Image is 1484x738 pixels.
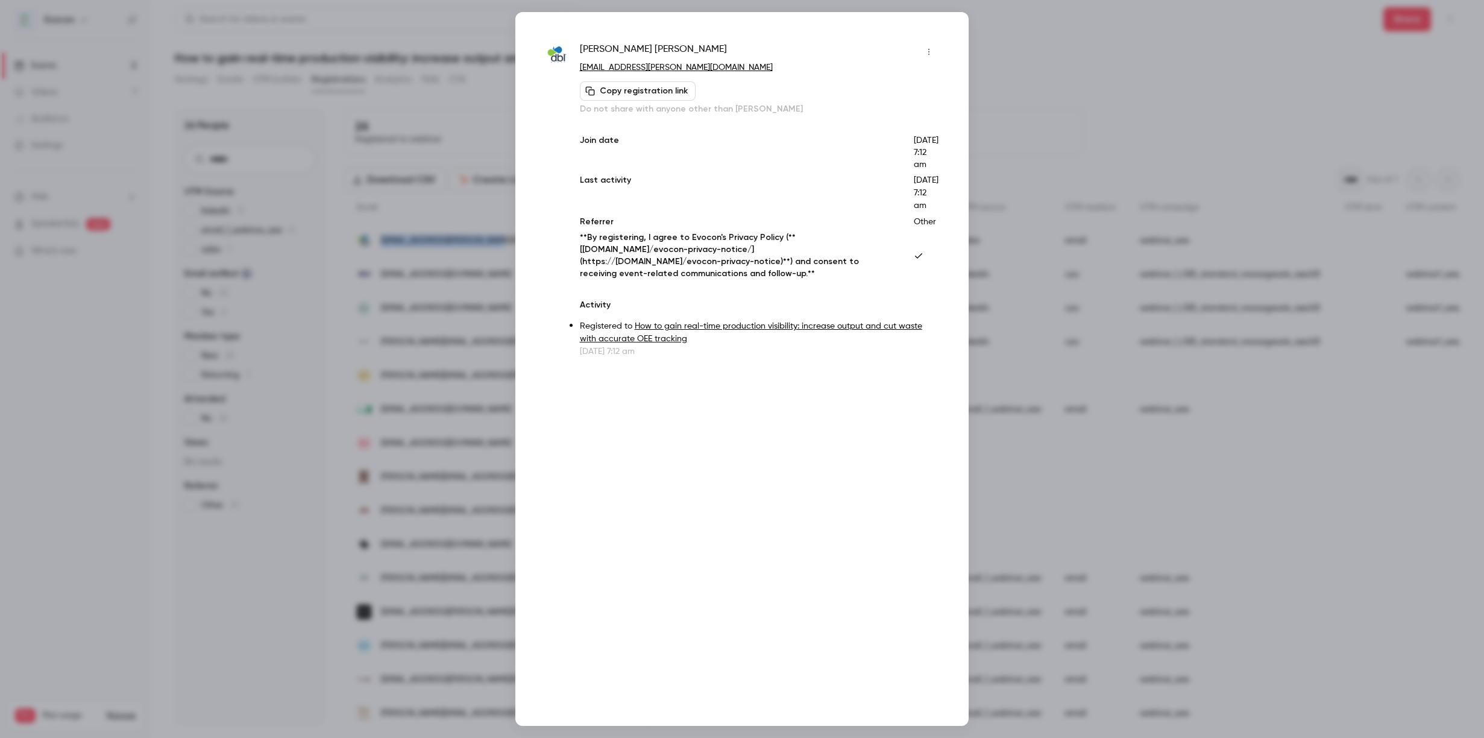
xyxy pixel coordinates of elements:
[545,43,568,66] img: dbl-group.com
[580,174,894,212] p: Last activity
[580,63,773,72] a: [EMAIL_ADDRESS][PERSON_NAME][DOMAIN_NAME]
[580,232,894,280] p: **By registering, I agree to Evocon's Privacy Policy (**[[DOMAIN_NAME]/evocon-privacy-notice/](ht...
[914,176,939,210] span: [DATE] 7:12 am
[580,345,939,358] p: [DATE] 7:12 am
[580,42,727,61] span: [PERSON_NAME] [PERSON_NAME]
[580,103,939,115] p: Do not share with anyone other than [PERSON_NAME]
[580,320,939,345] p: Registered to
[914,216,939,228] p: Other
[580,81,696,101] button: Copy registration link
[580,134,894,171] p: Join date
[580,322,922,343] a: How to gain real-time production visibility: increase output and cut waste with accurate OEE trac...
[580,216,894,228] p: Referrer
[580,299,939,311] p: Activity
[914,134,939,171] p: [DATE] 7:12 am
